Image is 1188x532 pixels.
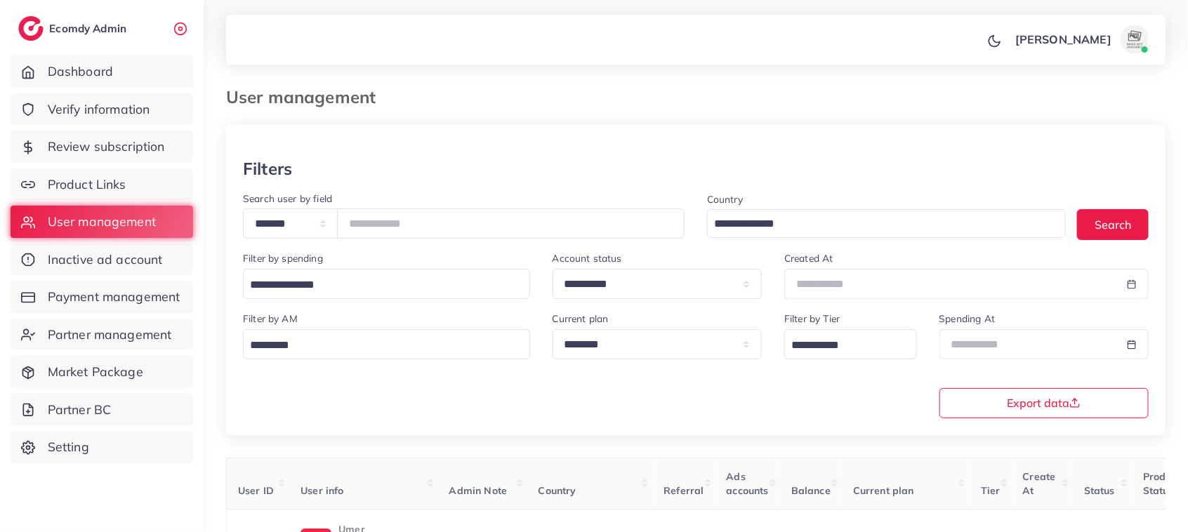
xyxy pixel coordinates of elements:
a: Inactive ad account [11,244,193,276]
a: [PERSON_NAME]avatar [1008,25,1154,53]
input: Search for option [245,335,512,357]
label: Search user by field [243,192,332,206]
div: Search for option [243,329,530,359]
img: avatar [1121,25,1149,53]
span: User info [301,484,343,497]
span: User management [48,213,156,231]
label: Filter by Tier [784,312,840,326]
a: Product Links [11,168,193,201]
h3: User management [226,87,387,107]
label: Country [707,192,743,206]
span: Verify information [48,100,150,119]
span: Inactive ad account [48,251,163,269]
div: Search for option [243,269,530,299]
span: Product Links [48,175,126,194]
span: Market Package [48,363,143,381]
h2: Ecomdy Admin [49,22,130,35]
span: Balance [791,484,831,497]
span: Create At [1023,470,1056,497]
span: User ID [238,484,274,497]
span: Referral [664,484,704,497]
div: Search for option [707,209,1066,238]
label: Spending At [939,312,996,326]
label: Created At [784,251,833,265]
button: Search [1077,209,1149,239]
span: Ads accounts [727,470,769,497]
p: [PERSON_NAME] [1015,31,1111,48]
span: Partner BC [48,401,112,419]
span: Export data [1007,397,1081,408]
a: Partner management [11,319,193,351]
span: Current plan [853,484,914,497]
a: Market Package [11,356,193,388]
label: Account status [553,251,622,265]
a: Dashboard [11,55,193,88]
div: Search for option [784,329,916,359]
a: logoEcomdy Admin [18,16,130,41]
span: Payment management [48,288,180,306]
label: Current plan [553,312,609,326]
span: Admin Note [449,484,508,497]
span: Product Status [1143,470,1180,497]
a: Partner BC [11,394,193,426]
label: Filter by spending [243,251,323,265]
input: Search for option [709,213,1048,235]
span: Country [539,484,576,497]
span: Partner management [48,326,172,344]
a: Setting [11,431,193,463]
button: Export data [939,388,1149,418]
span: Setting [48,438,89,456]
input: Search for option [245,274,512,296]
span: Tier [981,484,1001,497]
img: logo [18,16,44,41]
label: Filter by AM [243,312,298,326]
input: Search for option [786,335,898,357]
a: Payment management [11,281,193,313]
a: Verify information [11,93,193,126]
span: Review subscription [48,138,165,156]
h3: Filters [243,159,292,179]
span: Dashboard [48,62,113,81]
span: Status [1084,484,1115,497]
a: User management [11,206,193,238]
a: Review subscription [11,131,193,163]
